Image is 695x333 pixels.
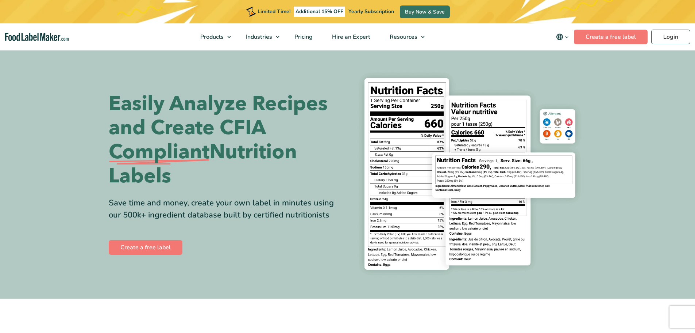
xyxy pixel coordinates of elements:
a: Pricing [285,23,321,50]
a: Hire an Expert [323,23,378,50]
a: Create a free label [109,240,182,255]
span: Industries [244,33,273,41]
span: Additional 15% OFF [294,7,345,17]
a: Buy Now & Save [400,5,450,18]
a: Resources [380,23,428,50]
span: Hire an Expert [330,33,371,41]
a: Login [651,30,690,44]
span: Resources [387,33,418,41]
span: Pricing [292,33,313,41]
div: Save time and money, create your own label in minutes using our 500k+ ingredient database built b... [109,197,342,221]
a: Create a free label [574,30,648,44]
span: Products [198,33,224,41]
a: Industries [236,23,283,50]
span: Compliant [109,140,209,164]
span: Limited Time! [258,8,290,15]
span: Yearly Subscription [348,8,394,15]
h1: Easily Analyze Recipes and Create CFIA Nutrition Labels [109,92,342,188]
a: Products [191,23,235,50]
